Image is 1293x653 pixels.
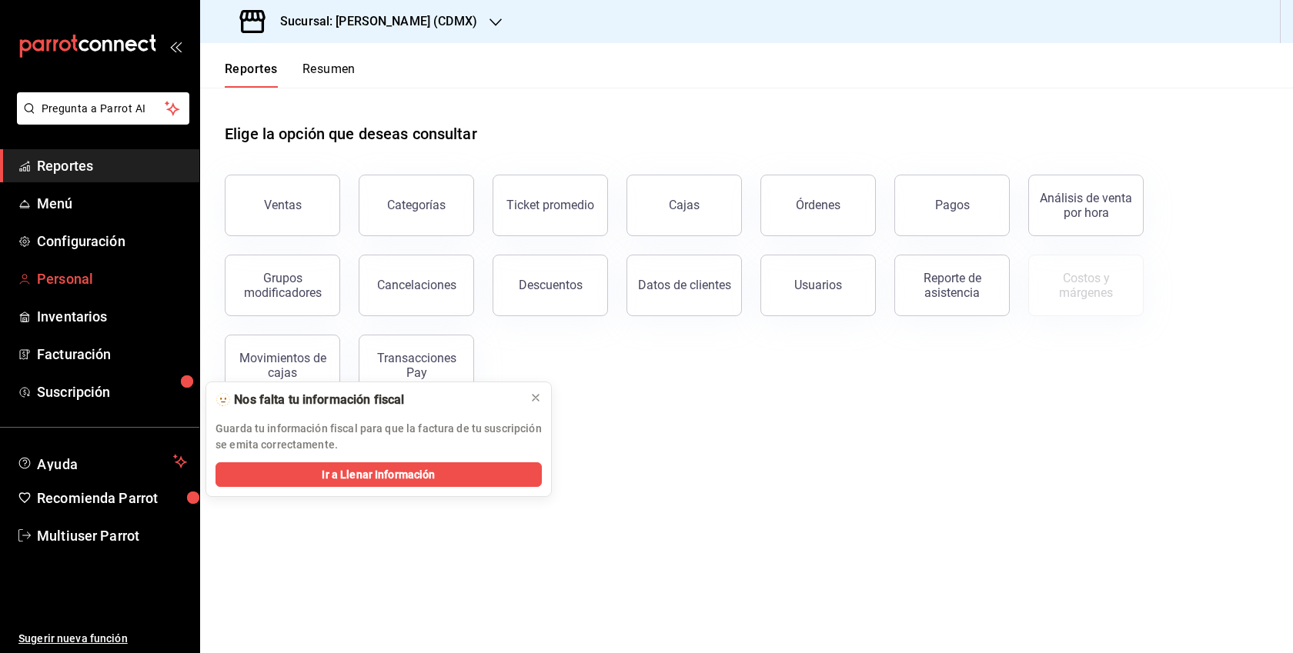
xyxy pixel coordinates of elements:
button: Grupos modificadores [225,255,340,316]
div: navigation tabs [225,62,356,88]
p: Guarda tu información fiscal para que la factura de tu suscripción se emita correctamente. [215,421,542,453]
button: Categorías [359,175,474,236]
button: Órdenes [760,175,876,236]
button: Ventas [225,175,340,236]
div: Datos de clientes [638,278,731,292]
button: Reportes [225,62,278,88]
span: Menú [37,193,187,214]
button: Contrata inventarios para ver este reporte [1028,255,1144,316]
button: Cancelaciones [359,255,474,316]
div: Reporte de asistencia [904,271,1000,300]
button: Análisis de venta por hora [1028,175,1144,236]
div: Costos y márgenes [1038,271,1134,300]
div: Usuarios [794,278,842,292]
h3: Sucursal: [PERSON_NAME] (CDMX) [268,12,477,31]
span: Recomienda Parrot [37,488,187,508]
div: Movimientos de cajas [235,351,330,380]
div: Transacciones Pay [369,351,464,380]
button: Resumen [302,62,356,88]
div: Análisis de venta por hora [1038,191,1134,220]
button: Transacciones Pay [359,335,474,396]
button: Usuarios [760,255,876,316]
div: Ticket promedio [506,198,594,212]
button: Ir a Llenar Información [215,462,542,487]
button: Descuentos [493,255,608,316]
div: Descuentos [519,278,583,292]
button: Ticket promedio [493,175,608,236]
div: Grupos modificadores [235,271,330,300]
span: Pregunta a Parrot AI [42,101,165,117]
button: open_drawer_menu [169,40,182,52]
span: Personal [37,268,187,289]
div: Cajas [669,198,700,212]
button: Cajas [626,175,742,236]
span: Suscripción [37,381,187,402]
div: Órdenes [796,198,840,212]
button: Datos de clientes [626,255,742,316]
span: Inventarios [37,306,187,327]
span: Facturación [37,344,187,365]
span: Configuración [37,231,187,252]
h1: Elige la opción que deseas consultar [225,122,477,145]
div: Ventas [264,198,302,212]
button: Pregunta a Parrot AI [17,92,189,125]
span: Ir a Llenar Información [322,467,435,483]
span: Sugerir nueva función [18,631,187,647]
a: Pregunta a Parrot AI [11,112,189,128]
button: Pagos [894,175,1010,236]
span: Reportes [37,155,187,176]
span: Multiuser Parrot [37,525,187,546]
div: Categorías [387,198,446,212]
span: Ayuda [37,452,167,471]
button: Movimientos de cajas [225,335,340,396]
div: 🫥 Nos falta tu información fiscal [215,391,517,408]
button: Reporte de asistencia [894,255,1010,316]
div: Cancelaciones [377,278,456,292]
div: Pagos [935,198,970,212]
